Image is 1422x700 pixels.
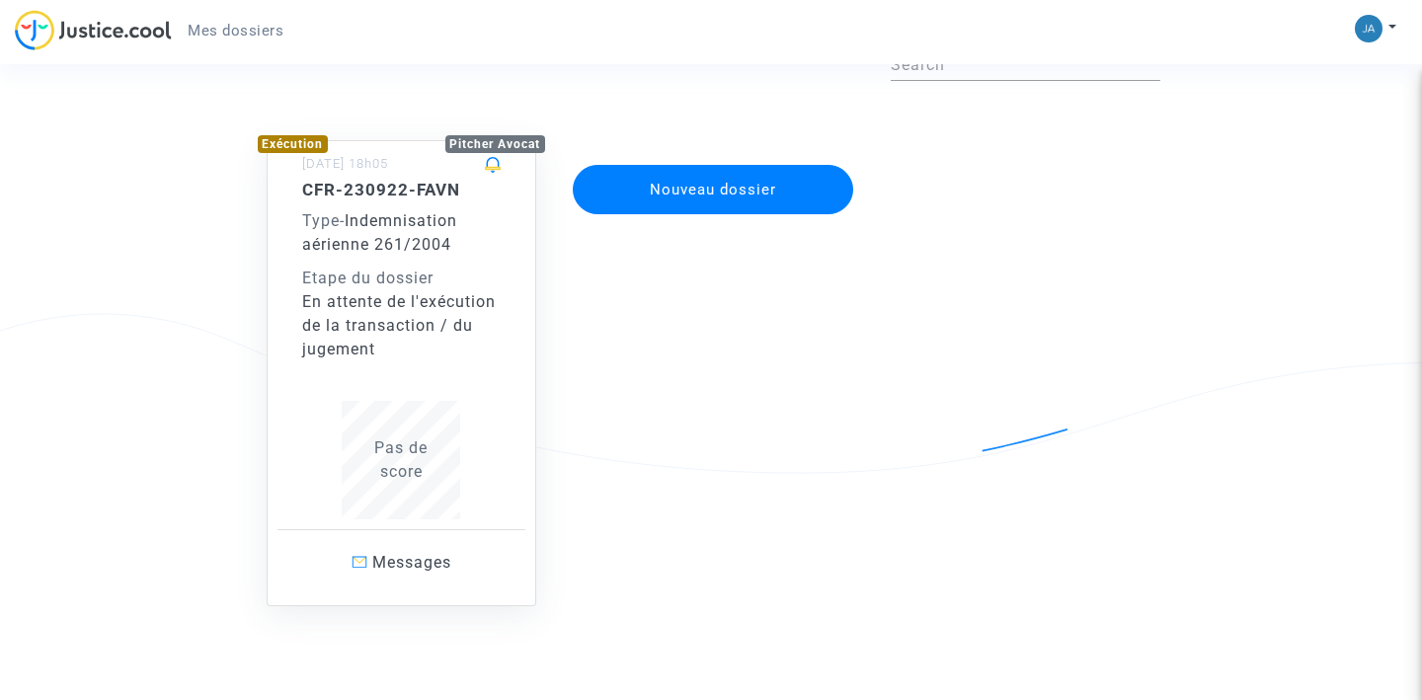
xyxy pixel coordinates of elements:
span: Mes dossiers [188,22,283,39]
div: Exécution [258,135,329,153]
div: Etape du dossier [302,267,502,290]
a: Mes dossiers [172,16,299,45]
div: Pitcher Avocat [445,135,546,153]
a: Nouveau dossier [571,152,855,171]
img: jc-logo.svg [15,10,172,50]
span: Messages [372,553,451,572]
img: 7dc956e91e0c0230890cdbcddfc76d78 [1355,15,1382,42]
div: En attente de l'exécution de la transaction / du jugement [302,290,502,361]
span: Indemnisation aérienne 261/2004 [302,211,457,254]
span: Type [302,211,340,230]
a: ExécutionPitcher Avocat[DATE] 18h05CFR-230922-FAVNType-Indemnisation aérienne 261/2004Etape du do... [247,101,557,606]
button: Nouveau dossier [573,165,853,214]
a: Messages [277,529,526,595]
small: [DATE] 18h05 [302,156,388,171]
span: Pas de score [374,438,428,481]
h5: CFR-230922-FAVN [302,180,502,199]
span: - [302,211,345,230]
